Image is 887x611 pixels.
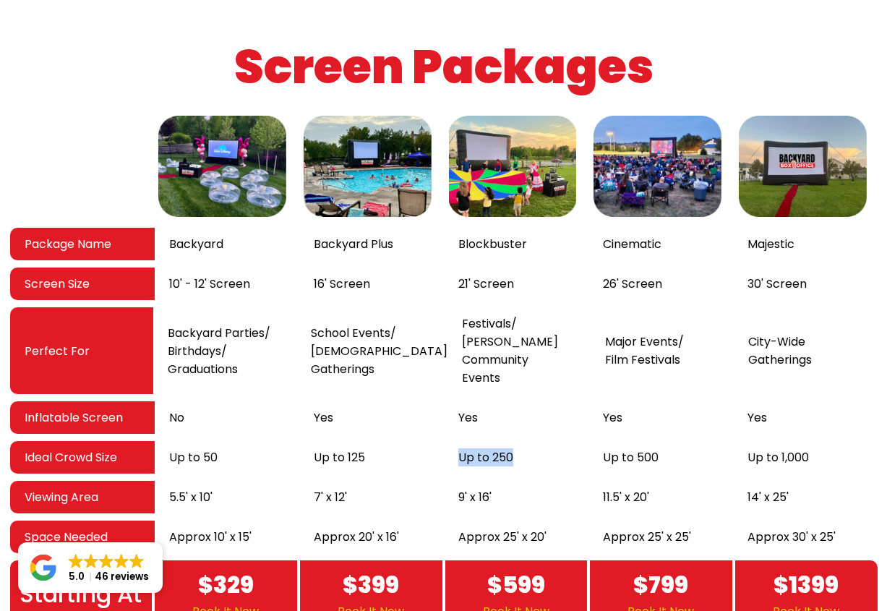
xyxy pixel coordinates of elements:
span: Major Events/ Film Festivals [605,333,684,369]
span: Inflatable Screen [25,409,123,427]
span: Approx 20' x 16' [314,528,399,546]
span: Backyard Plus [314,235,393,253]
span: Yes [458,409,478,427]
span: $599 [487,568,545,602]
span: Up to 500 [603,448,659,466]
h1: Screen Packages [4,37,883,98]
span: Approx 10' x 15' [169,528,252,546]
span: 10' - 12' Screen [169,275,250,293]
span: 14' x 25' [747,488,789,506]
span: Approx 30' x 25' [747,528,836,546]
span: Viewing Area [25,488,98,506]
span: Perfect For [25,342,90,360]
span: Ideal Crowd Size [25,448,117,466]
span: Backyard [169,235,223,253]
span: 11.5' x 20' [603,488,649,506]
span: Majestic [747,235,794,253]
span: Up to 250 [458,448,513,466]
span: $329 [198,568,254,602]
span: $399 [343,568,399,602]
span: Yes [314,409,333,427]
span: Package Name [25,235,111,253]
span: 26' Screen [603,275,662,293]
span: Backyard Parties/ Birthdays/ Graduations [168,324,270,378]
span: 30' Screen [747,275,807,293]
span: $799 [633,568,688,602]
span: Space Needed [25,528,108,546]
span: Cinematic [603,235,661,253]
span: School Events/ [DEMOGRAPHIC_DATA] Gatherings [311,324,447,378]
span: 16' Screen [314,275,370,293]
span: Blockbuster [458,235,527,253]
span: 21' Screen [458,275,514,293]
span: Yes [603,409,622,427]
span: 7' x 12' [314,488,347,506]
span: 9' x 16' [458,488,492,506]
span: Approx 25' x 25' [603,528,691,546]
span: Festivals/ [PERSON_NAME] Community Events [462,315,591,387]
span: Up to 1,000 [747,448,809,466]
span: No [169,409,184,427]
span: City-Wide Gatherings [748,333,812,369]
span: Approx 25' x 20' [458,528,547,546]
span: Up to 125 [314,448,365,466]
span: $1399 [774,568,839,602]
span: Screen Size [25,275,90,293]
span: Yes [747,409,767,427]
span: Up to 50 [169,448,218,466]
a: Close GoogleGoogleGoogleGoogleGoogle 5.046 reviews [18,542,163,593]
span: 5.5' x 10' [169,488,213,506]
